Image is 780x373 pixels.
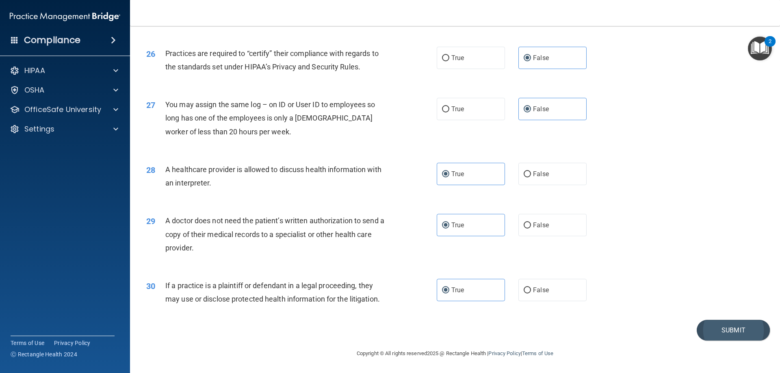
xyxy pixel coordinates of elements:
input: False [524,106,531,112]
iframe: Drift Widget Chat Controller [739,317,770,348]
a: Terms of Use [11,339,44,347]
a: Privacy Policy [488,350,520,356]
span: You may assign the same log – on ID or User ID to employees so long has one of the employees is o... [165,100,375,136]
a: Terms of Use [522,350,553,356]
span: True [451,54,464,62]
a: Settings [10,124,118,134]
input: True [442,106,449,112]
span: 26 [146,49,155,59]
input: False [524,171,531,177]
p: OfficeSafe University [24,105,101,114]
span: True [451,221,464,229]
span: False [533,54,549,62]
a: OSHA [10,85,118,95]
h4: Compliance [24,34,80,46]
span: A healthcare provider is allowed to discuss health information with an interpreter. [165,165,381,187]
input: False [524,222,531,229]
span: False [533,221,549,229]
input: True [442,287,449,293]
span: True [451,105,464,113]
span: 27 [146,100,155,110]
input: False [524,55,531,61]
img: PMB logo [10,9,120,25]
button: Submit [697,320,770,341]
span: False [533,170,549,178]
span: 29 [146,216,155,226]
span: True [451,286,464,294]
input: False [524,287,531,293]
span: A doctor does not need the patient’s written authorization to send a copy of their medical record... [165,216,384,252]
input: True [442,222,449,229]
p: HIPAA [24,66,45,75]
div: 2 [769,41,771,52]
span: 30 [146,281,155,291]
button: Open Resource Center, 2 new notifications [748,37,772,60]
div: Copyright © All rights reserved 2025 @ Rectangle Health | | [307,341,603,367]
a: OfficeSafe University [10,105,118,114]
span: Ⓒ Rectangle Health 2024 [11,350,77,358]
span: True [451,170,464,178]
p: OSHA [24,85,45,95]
span: If a practice is a plaintiff or defendant in a legal proceeding, they may use or disclose protect... [165,281,380,303]
span: False [533,105,549,113]
span: 28 [146,165,155,175]
input: True [442,55,449,61]
input: True [442,171,449,177]
p: Settings [24,124,54,134]
a: HIPAA [10,66,118,75]
a: Privacy Policy [54,339,91,347]
span: Practices are required to “certify” their compliance with regards to the standards set under HIPA... [165,49,379,71]
span: False [533,286,549,294]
